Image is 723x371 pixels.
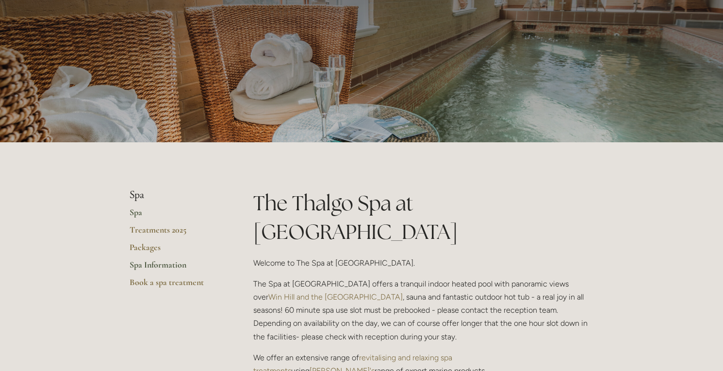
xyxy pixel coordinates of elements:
p: The Spa at [GEOGRAPHIC_DATA] offers a tranquil indoor heated pool with panoramic views over , sau... [253,277,593,343]
li: Spa [130,189,222,202]
a: Spa [130,207,222,224]
a: Book a spa treatment [130,277,222,294]
a: Treatments 2025 [130,224,222,242]
a: Spa Information [130,259,222,277]
p: Welcome to The Spa at [GEOGRAPHIC_DATA]. [253,256,593,270]
h1: The Thalgo Spa at [GEOGRAPHIC_DATA] [253,189,593,246]
a: Packages [130,242,222,259]
a: Win Hill and the [GEOGRAPHIC_DATA] [268,292,403,302]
